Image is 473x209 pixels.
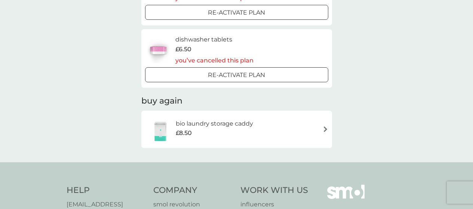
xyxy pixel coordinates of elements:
p: you’ve cancelled this plan [175,56,254,65]
h4: Help [67,185,146,196]
img: bio laundry storage caddy [145,116,176,142]
button: Re-activate Plan [145,67,328,82]
img: arrow right [323,126,328,132]
p: Re-activate Plan [208,70,265,80]
h6: bio laundry storage caddy [176,119,253,129]
p: Re-activate Plan [208,8,265,18]
h6: dishwasher tablets [175,35,254,44]
span: £6.50 [175,44,191,54]
span: £8.50 [176,128,192,138]
h2: buy again [141,95,332,107]
button: Re-activate Plan [145,5,328,20]
h4: Company [153,185,233,196]
img: dishwasher tablets [145,37,171,63]
h4: Work With Us [240,185,308,196]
